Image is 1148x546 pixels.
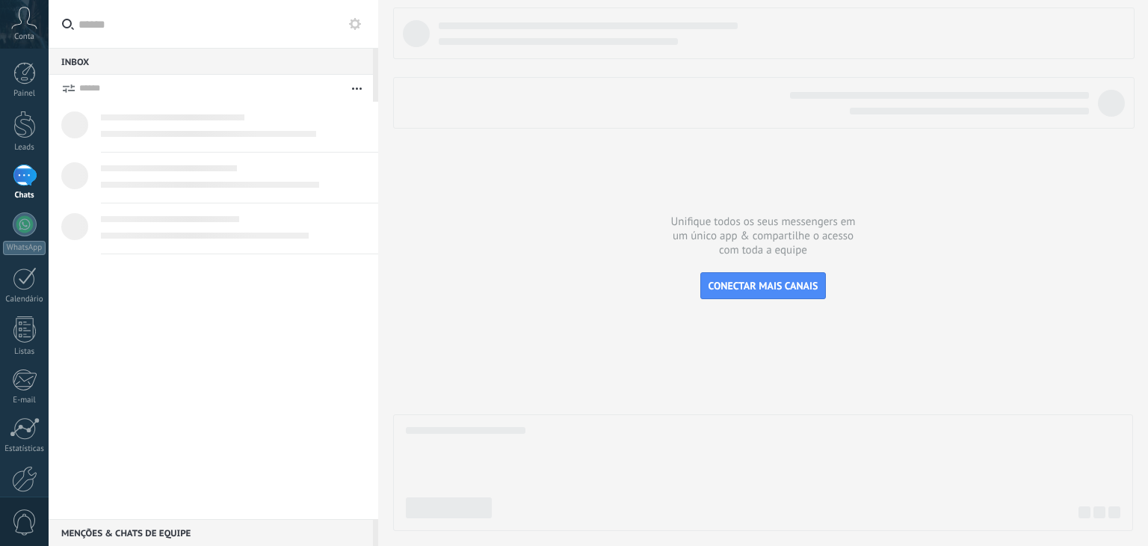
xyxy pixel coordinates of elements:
[3,347,46,357] div: Listas
[3,444,46,454] div: Estatísticas
[3,191,46,200] div: Chats
[3,143,46,153] div: Leads
[3,241,46,255] div: WhatsApp
[3,295,46,304] div: Calendário
[700,272,827,299] button: CONECTAR MAIS CANAIS
[3,396,46,405] div: E-mail
[49,48,373,75] div: Inbox
[14,32,34,42] span: Conta
[709,279,818,292] span: CONECTAR MAIS CANAIS
[49,519,373,546] div: Menções & Chats de equipe
[3,89,46,99] div: Painel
